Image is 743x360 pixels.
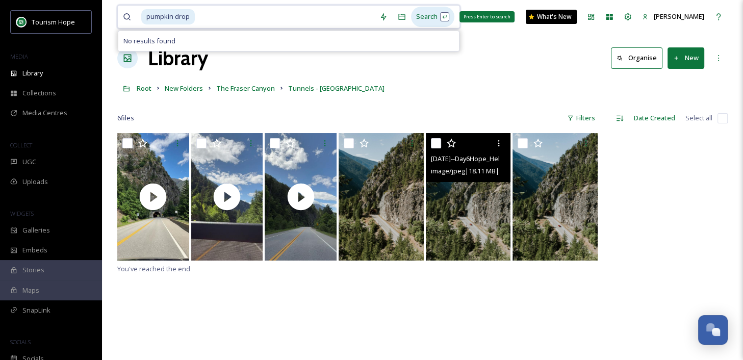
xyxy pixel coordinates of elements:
[562,108,600,128] div: Filters
[685,113,712,123] span: Select all
[117,264,190,273] span: You've reached the end
[668,47,704,68] button: New
[137,84,151,93] span: Root
[16,17,27,27] img: logo.png
[165,84,203,93] span: New Folders
[22,68,43,78] span: Library
[141,9,195,24] span: pumpkin drop
[431,153,559,163] span: [DATE]--Day6Hope_Hell'sGateTunnel-3.jpg
[698,315,728,345] button: Open Chat
[611,47,668,68] a: Organise
[10,53,28,60] span: MEDIA
[22,225,50,235] span: Galleries
[22,286,39,295] span: Maps
[22,305,50,315] span: SnapLink
[459,11,515,22] div: Press Enter to search
[117,113,134,123] span: 6 file s
[191,133,263,261] img: thumbnail
[431,166,531,175] span: image/jpeg | 18.11 MB | 4116 x 6174
[216,84,275,93] span: The Fraser Canyon
[526,10,577,24] a: What's New
[426,133,511,261] img: 2021.07.22--Day6Hope_Hell'sGateTunnel-3.jpg
[148,43,208,73] a: Library
[22,157,36,167] span: UGC
[654,12,704,21] span: [PERSON_NAME]
[288,82,385,94] a: Tunnels - [GEOGRAPHIC_DATA]
[137,82,151,94] a: Root
[411,7,454,27] div: Search
[123,36,175,46] span: No results found
[216,82,275,94] a: The Fraser Canyon
[10,210,34,217] span: WIDGETS
[165,82,203,94] a: New Folders
[637,7,709,27] a: [PERSON_NAME]
[22,245,47,255] span: Embeds
[32,17,75,27] span: Tourism Hope
[22,108,67,118] span: Media Centres
[288,84,385,93] span: Tunnels - [GEOGRAPHIC_DATA]
[339,133,424,261] img: 2021.07.22--Day6Hope_Hell'sGateTunnel.jpg
[22,88,56,98] span: Collections
[22,177,48,187] span: Uploads
[265,133,337,261] img: thumbnail
[629,108,680,128] div: Date Created
[117,133,189,261] img: thumbnail
[10,141,32,149] span: COLLECT
[513,133,598,261] img: 2021.07.22--Day6Hope_Hell'sGateTunnel-2.jpg
[10,338,31,346] span: SOCIALS
[22,265,44,275] span: Stories
[611,47,662,68] button: Organise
